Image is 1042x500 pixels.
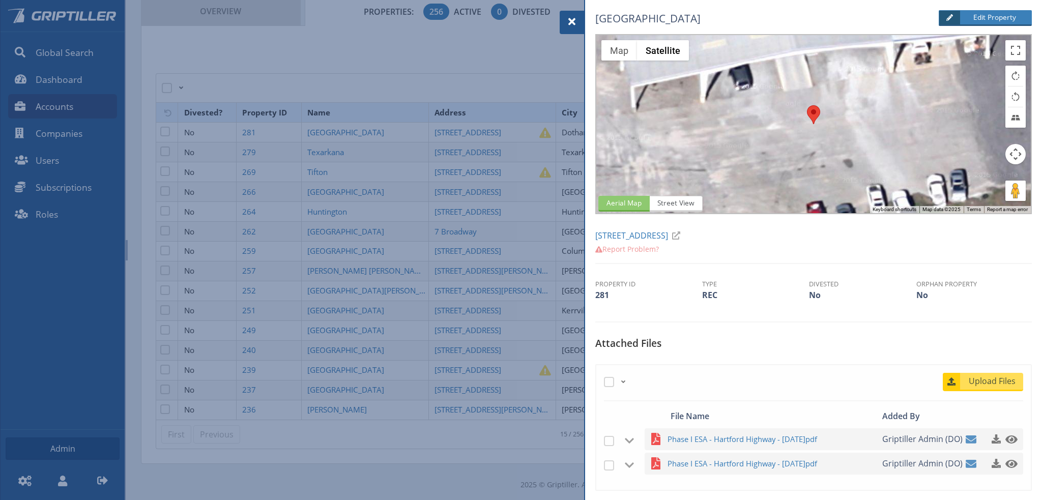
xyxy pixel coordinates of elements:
span: No [809,289,821,301]
a: Phase I ESA - Hartford Highway - [DATE]pdf [668,433,880,446]
button: Map camera controls [1005,144,1026,164]
a: Report Problem? [595,244,659,254]
span: No [916,289,928,301]
a: Terms (opens in new tab) [967,207,981,212]
th: Property ID [595,279,702,289]
button: Toggle fullscreen view [1005,40,1026,61]
button: Show street map [601,40,637,61]
h5: [GEOGRAPHIC_DATA] [595,11,882,26]
th: Orphan Property [916,279,1023,289]
button: Rotate map clockwise [1005,66,1026,86]
div: File Name [668,409,880,423]
span: Street View [649,196,703,212]
button: Tilt map [1005,107,1026,128]
span: REC [702,289,717,301]
span: Edit Property [961,12,1024,22]
span: Map data ©2025 [922,207,961,212]
button: Keyboard shortcuts [873,206,916,213]
span: Griptiller Admin (DO) [882,428,963,450]
a: Phase I ESA - Hartford Highway - [DATE]pdf [668,457,880,470]
button: Drag Pegman onto the map to open Street View [1005,181,1026,201]
a: [STREET_ADDRESS] [595,230,684,241]
th: Divested [809,279,916,289]
span: Griptiller Admin (DO) [882,453,963,475]
span: Upload Files [962,375,1023,387]
a: Click to preview this file [1002,454,1016,473]
span: 281 [595,289,609,301]
a: Upload Files [943,373,1023,391]
span: Phase I ESA - Hartford Highway - [DATE]pdf [668,457,856,470]
div: Added By [879,409,955,423]
h5: Attached Files [595,338,1032,357]
span: Phase I ESA - Hartford Highway - [DATE]pdf [668,433,856,446]
button: Show satellite imagery [637,40,689,61]
button: Rotate map counterclockwise [1005,86,1026,107]
th: Type [702,279,809,289]
a: Edit Property [939,10,1032,26]
a: Report a map error [987,207,1028,212]
a: Click to preview this file [1002,430,1016,448]
span: Aerial Map [598,196,650,212]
